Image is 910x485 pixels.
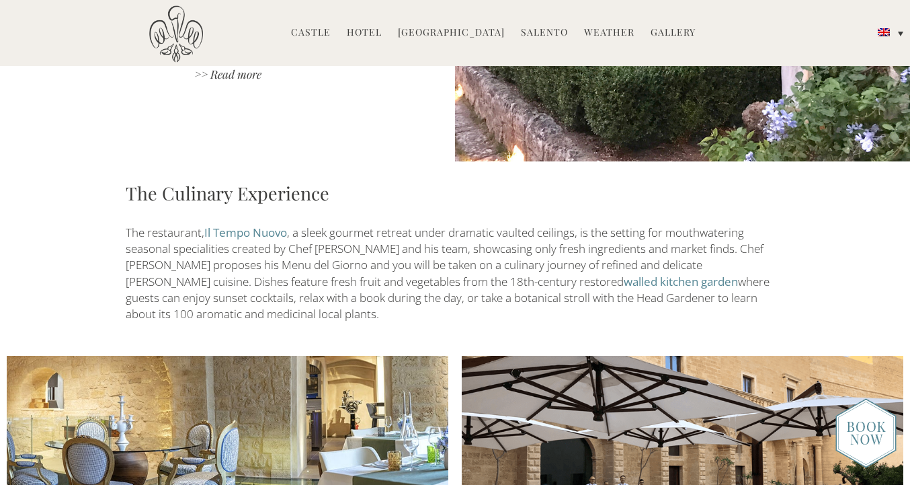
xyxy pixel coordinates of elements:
[149,5,203,63] img: Castello di Ugento
[126,180,784,207] h3: The Culinary Experience
[347,26,382,41] a: Hotel
[651,26,696,41] a: Gallery
[291,26,331,41] a: Castle
[584,26,634,41] a: Weather
[835,398,897,468] img: new-booknow.png
[624,274,738,289] a: walled kitchen garden
[521,26,568,41] a: Salento
[204,225,287,240] a: Il Tempo Nuovo
[398,26,505,41] a: [GEOGRAPHIC_DATA]
[126,225,784,323] p: The restaurant, , a sleek gourmet retreat under dramatic vaulted ceilings, is the setting for mou...
[878,28,890,36] img: English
